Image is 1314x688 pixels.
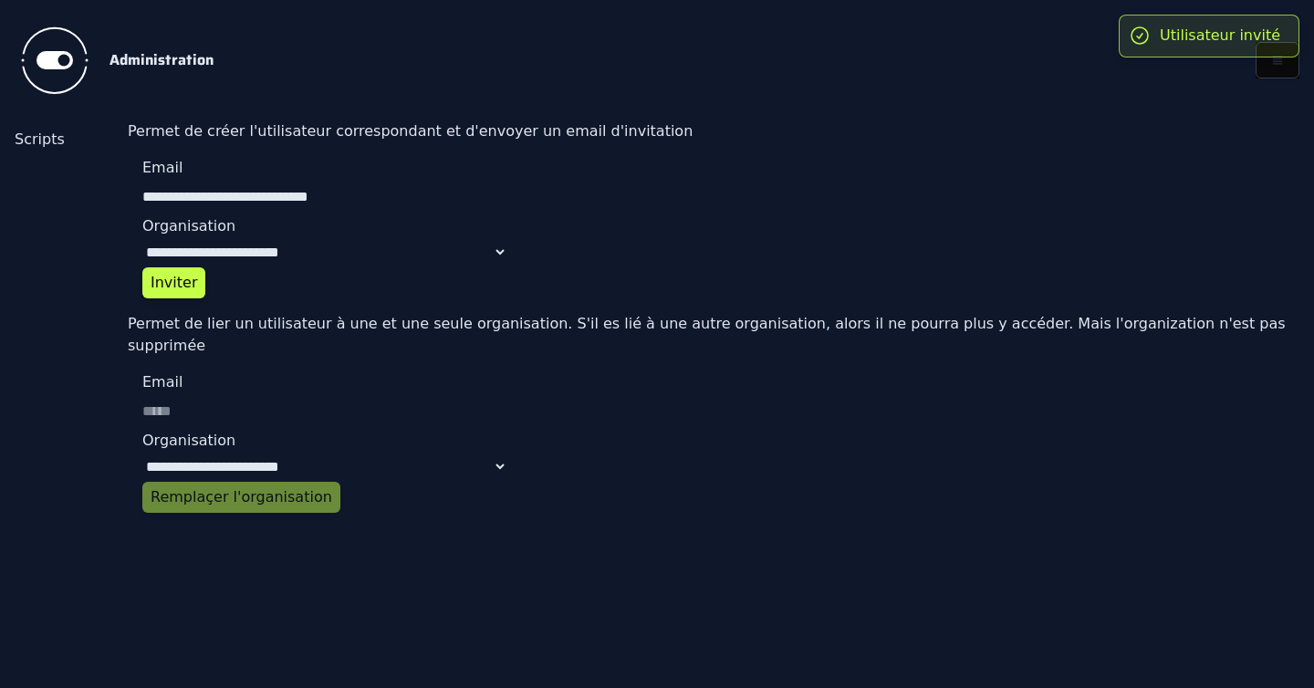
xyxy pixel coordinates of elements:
h2: Administration [109,49,1226,71]
p: Permet de lier un utilisateur à une et une seule organisation. S'il es lié à une autre organisati... [128,313,1314,357]
div: Remplaçer l'organisation [151,486,332,508]
button: Inviter [142,267,205,298]
label: Organisation [142,215,507,237]
button: Remplaçer l'organisation [142,482,340,513]
label: Organisation [142,430,507,452]
div: Inviter [151,272,197,294]
label: Email [142,371,507,393]
div: Utilisateur invité [1160,26,1280,46]
label: Email [142,157,507,179]
p: Permet de créer l'utilisateur correspondant et d'envoyer un email d'invitation [128,120,1314,142]
a: Scripts [15,129,113,151]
